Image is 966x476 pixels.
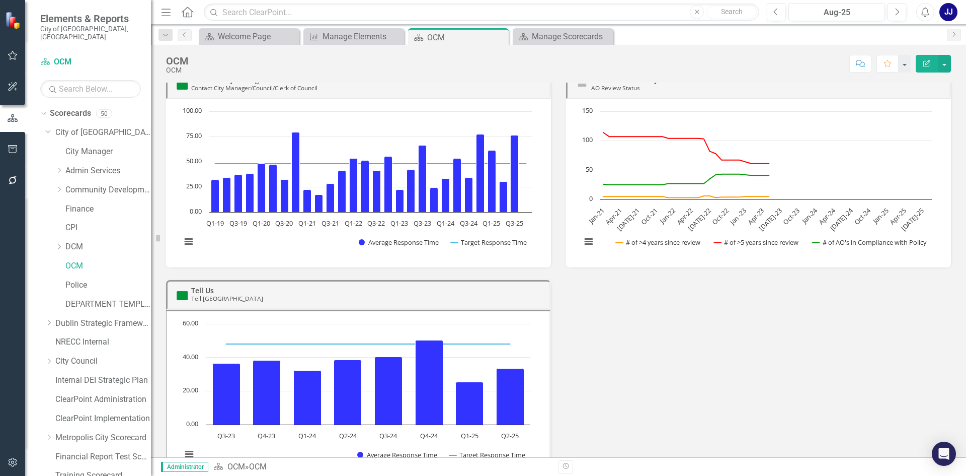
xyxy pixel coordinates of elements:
span: Elements & Reports [40,13,141,25]
button: Show Average Response Time [359,238,440,247]
a: DCM [65,241,151,253]
path: Q3-20, 32.03. Average Response Time. [281,179,289,212]
button: Show # of >5 years since review [714,238,801,247]
path: Q2-23, 42.34. Average Response Time. [407,169,415,212]
text: Q1-22 [345,219,362,228]
text: Q3-25 [506,219,523,228]
img: On Target [176,79,188,91]
path: Q1-22, 53.43. Average Response Time. [350,158,358,212]
a: Financial Report Test Scorecard [55,451,151,463]
text: [DATE]-21 [615,206,641,233]
a: Metropolis City Scorecard [55,432,151,444]
text: Q2-25 [501,431,519,440]
div: OCM [249,462,267,471]
text: Jan-25 [870,206,891,226]
path: Q3-25, 76.13. Average Response Time. [511,135,519,212]
input: Search Below... [40,80,141,98]
text: 100 [582,135,593,144]
div: Chart. Highcharts interactive chart. [176,106,541,257]
a: Tell Us [191,286,214,295]
div: Manage Scorecards [532,30,611,43]
a: Internal DEI Strategic Plan [55,375,151,386]
path: Q1-25, 25.39. Average Response Time. [456,382,484,425]
path: Q2-19, 34.14. Average Response Time. [223,177,231,212]
text: Apr-22 [675,206,695,226]
text: 75.00 [186,131,202,140]
a: City Manager [65,146,151,158]
path: Q3-21, 28.27. Average Response Time. [327,183,335,212]
path: Q1-24, 32.35. Average Response Time. [294,370,321,425]
small: AO Review Status [591,84,640,92]
a: CPI [65,222,151,234]
div: JJ [939,3,957,21]
text: Oct-21 [639,206,659,226]
text: Q1-23 [390,219,408,228]
text: [DATE]-25 [899,206,926,233]
text: Q3-24 [379,431,397,440]
small: Tell [GEOGRAPHIC_DATA] [191,294,263,302]
path: Q4-23, 24.22. Average Response Time. [430,187,438,212]
text: 100.00 [183,106,202,115]
text: [DATE]-24 [828,206,855,233]
text: 0.00 [190,207,202,216]
text: Q1-24 [437,219,455,228]
path: Q3-24, 34.44. Average Response Time. [465,177,473,212]
a: ClearPoint Implementation [55,413,151,425]
text: 150 [582,106,593,115]
button: View chart menu, Chart [182,235,196,249]
a: Welcome Page [201,30,297,43]
text: [DATE]-22 [686,206,712,233]
button: Show # of AO's in Compliance with Policy [813,238,928,247]
g: # of >4 years since review, line 1 of 3 with 56 data points. [601,194,771,200]
path: Q2-25, 33.38. Average Response Time. [497,368,524,425]
path: Q4-22, 55.4. Average Response Time. [384,156,392,212]
a: OCM [227,462,245,471]
a: Police [65,280,151,291]
text: Q1-24 [298,431,316,440]
button: View chart menu, Chart [182,447,196,461]
text: Oct-24 [852,206,873,226]
small: Contact City Manager/Council/Clerk of Council [191,84,317,92]
g: Target Response Time, series 2 of 2. Line with 8 data points. [224,342,512,346]
div: 50 [96,109,112,118]
button: Search [706,5,757,19]
svg: Interactive chart [177,319,535,470]
a: Manage Elements [306,30,401,43]
text: Q4-24 [420,431,438,440]
div: Manage Elements [323,30,401,43]
g: Target Response Time, series 2 of 2. Line with 28 data points. [213,162,528,166]
text: Oct-22 [710,206,730,226]
text: Apr-23 [746,206,766,226]
text: Q3-24 [460,219,478,228]
path: Q1-25, 61.45. Average Response Time. [488,150,496,212]
text: Q3-20 [275,219,293,228]
path: Q1-19, 32.37. Average Response Time. [211,179,219,212]
path: Q2-24, 53.2. Average Response Time. [453,158,461,212]
a: Community Development [65,184,151,196]
path: Q1-24, 33.43. Average Response Time. [442,178,450,212]
a: Admin Services [65,165,151,177]
button: Show Target Response Time [451,238,527,247]
text: Q3-23 [217,431,235,440]
text: [DATE]-23 [757,206,784,233]
path: Q3-19, 37.23. Average Response Time. [234,174,243,212]
text: Q1-25 [461,431,478,440]
a: City Council [55,356,151,367]
button: View chart menu, Chart [582,235,596,249]
div: Welcome Page [218,30,297,43]
path: Q2-21, 17.4. Average Response Time. [315,194,323,212]
text: 60.00 [183,318,198,327]
button: Show Target Response Time [449,450,526,459]
text: Q1-21 [298,219,316,228]
path: Q4-24, 50.32. Average Response Time. [416,340,443,425]
path: Q1-20, 48.07. Average Response Time. [258,163,266,212]
div: OCM [166,66,189,74]
text: Q3-22 [367,219,385,228]
svg: Interactive chart [176,106,537,257]
path: Q3-23, 66.31. Average Response Time. [419,145,427,212]
button: Show Average Response Time [357,450,438,459]
a: OCM [65,260,151,272]
button: Aug-25 [788,3,885,21]
img: On Target [176,290,188,302]
div: » [213,461,551,473]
